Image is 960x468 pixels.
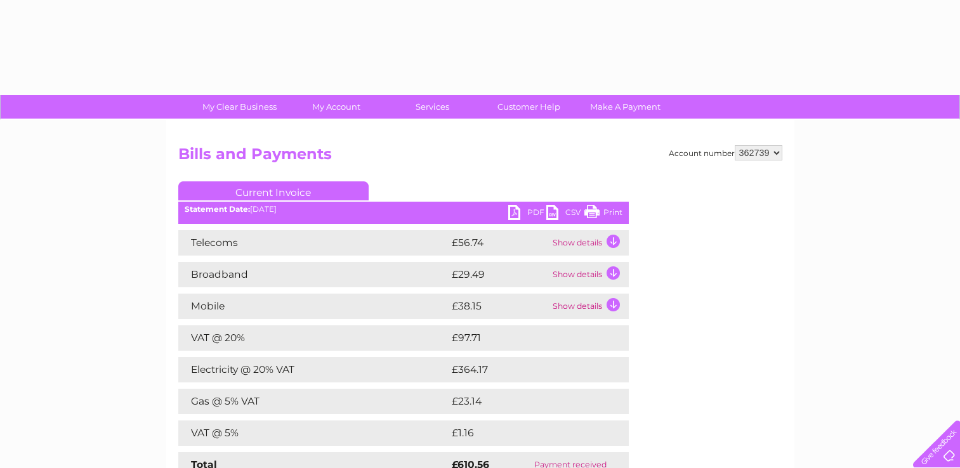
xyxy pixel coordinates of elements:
a: My Clear Business [187,95,292,119]
td: Telecoms [178,230,449,256]
a: PDF [508,205,546,223]
td: VAT @ 5% [178,420,449,446]
td: Broadband [178,262,449,287]
td: £38.15 [449,294,549,319]
div: [DATE] [178,205,629,214]
a: Customer Help [477,95,581,119]
td: Show details [549,230,629,256]
td: £29.49 [449,262,549,287]
td: £364.17 [449,357,605,382]
h2: Bills and Payments [178,145,782,169]
td: £56.74 [449,230,549,256]
a: Services [380,95,485,119]
td: Electricity @ 20% VAT [178,357,449,382]
a: Make A Payment [573,95,678,119]
td: VAT @ 20% [178,325,449,351]
td: Show details [549,294,629,319]
a: Print [584,205,622,223]
td: £1.16 [449,420,596,446]
td: £97.71 [449,325,602,351]
b: Statement Date: [185,204,250,214]
td: Mobile [178,294,449,319]
div: Account number [669,145,782,160]
td: Show details [549,262,629,287]
a: Current Invoice [178,181,369,200]
td: Gas @ 5% VAT [178,389,449,414]
a: CSV [546,205,584,223]
a: My Account [284,95,388,119]
td: £23.14 [449,389,602,414]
